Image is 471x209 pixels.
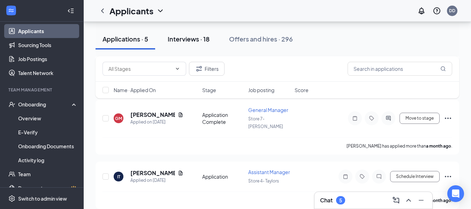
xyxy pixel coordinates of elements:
span: Stage [202,87,216,94]
b: a month ago [426,143,451,149]
svg: MagnifyingGlass [440,66,446,72]
h5: [PERSON_NAME] [130,111,175,119]
a: Overview [18,111,78,125]
span: Store 4- Taylors [248,178,279,184]
button: Schedule Interview [390,171,440,182]
div: GM [115,115,122,121]
svg: ChevronDown [175,66,180,72]
div: Interviews · 18 [168,35,210,43]
svg: Note [351,115,359,121]
svg: Ellipses [444,172,452,181]
a: Sourcing Tools [18,38,78,52]
svg: ChevronUp [404,196,413,204]
a: DocumentsCrown [18,181,78,195]
div: DD [449,8,455,14]
svg: ActiveChat [384,115,393,121]
p: [PERSON_NAME] has applied more than . [347,143,452,149]
h3: Chat [320,196,333,204]
button: Move to stage [400,113,440,124]
svg: UserCheck [8,101,15,108]
div: Applied on [DATE] [130,177,183,184]
b: a month ago [426,198,451,203]
div: Open Intercom Messenger [447,185,464,202]
svg: ChevronLeft [98,7,107,15]
input: Search in applications [348,62,452,76]
button: ComposeMessage [390,195,402,206]
input: All Stages [108,65,172,73]
div: 5 [339,197,342,203]
div: IT [117,174,120,180]
button: ChevronUp [403,195,414,206]
button: Filter Filters [189,62,225,76]
span: Score [295,87,309,94]
div: Team Management [8,87,76,93]
svg: ChatInactive [375,174,383,179]
svg: Settings [8,195,15,202]
a: Talent Network [18,66,78,80]
span: Store 7- [PERSON_NAME] [248,116,283,129]
svg: Collapse [67,7,74,14]
div: Offers and hires · 296 [229,35,293,43]
a: Applicants [18,24,78,38]
div: Applications · 5 [102,35,148,43]
div: Application Complete [202,111,244,125]
h1: Applicants [109,5,153,17]
span: General Manager [248,107,288,113]
svg: ChevronDown [156,7,165,15]
button: Minimize [416,195,427,206]
svg: Document [178,112,183,118]
div: Applied on [DATE] [130,119,183,126]
span: Name · Applied On [114,87,156,94]
svg: Ellipses [444,114,452,122]
a: Activity log [18,153,78,167]
div: Application [202,173,244,180]
div: Onboarding [18,101,72,108]
svg: ComposeMessage [392,196,400,204]
svg: WorkstreamLogo [8,7,15,14]
a: E-Verify [18,125,78,139]
svg: Tag [367,115,376,121]
svg: QuestionInfo [433,7,441,15]
a: Onboarding Documents [18,139,78,153]
div: Switch to admin view [18,195,67,202]
svg: Document [178,170,183,176]
svg: Note [341,174,350,179]
a: Team [18,167,78,181]
svg: Tag [358,174,366,179]
svg: Filter [195,65,203,73]
h5: [PERSON_NAME] [130,169,175,177]
a: Job Postings [18,52,78,66]
span: Job posting [248,87,274,94]
span: Assistant Manager [248,169,290,175]
svg: Notifications [417,7,426,15]
svg: Minimize [417,196,425,204]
